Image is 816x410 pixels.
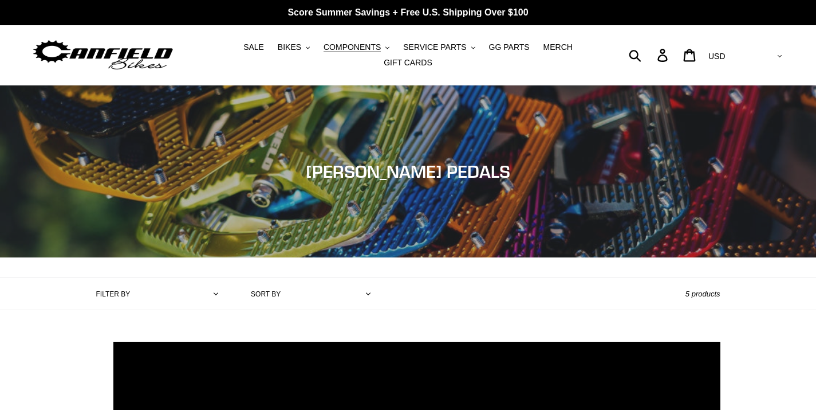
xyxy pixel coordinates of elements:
button: SERVICE PARTS [397,40,480,55]
span: BIKES [278,42,301,52]
span: COMPONENTS [324,42,381,52]
span: SALE [243,42,264,52]
span: [PERSON_NAME] PEDALS [306,161,510,182]
a: GG PARTS [483,40,535,55]
a: SALE [238,40,270,55]
label: Sort by [251,289,281,299]
button: BIKES [272,40,316,55]
input: Search [635,42,664,68]
span: SERVICE PARTS [403,42,466,52]
span: MERCH [543,42,573,52]
button: COMPONENTS [318,40,395,55]
label: Filter by [96,289,131,299]
span: GIFT CARDS [384,58,432,68]
a: GIFT CARDS [378,55,438,71]
span: GG PARTS [489,42,530,52]
a: MERCH [538,40,578,55]
span: 5 products [685,290,720,298]
img: Canfield Bikes [31,37,175,73]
